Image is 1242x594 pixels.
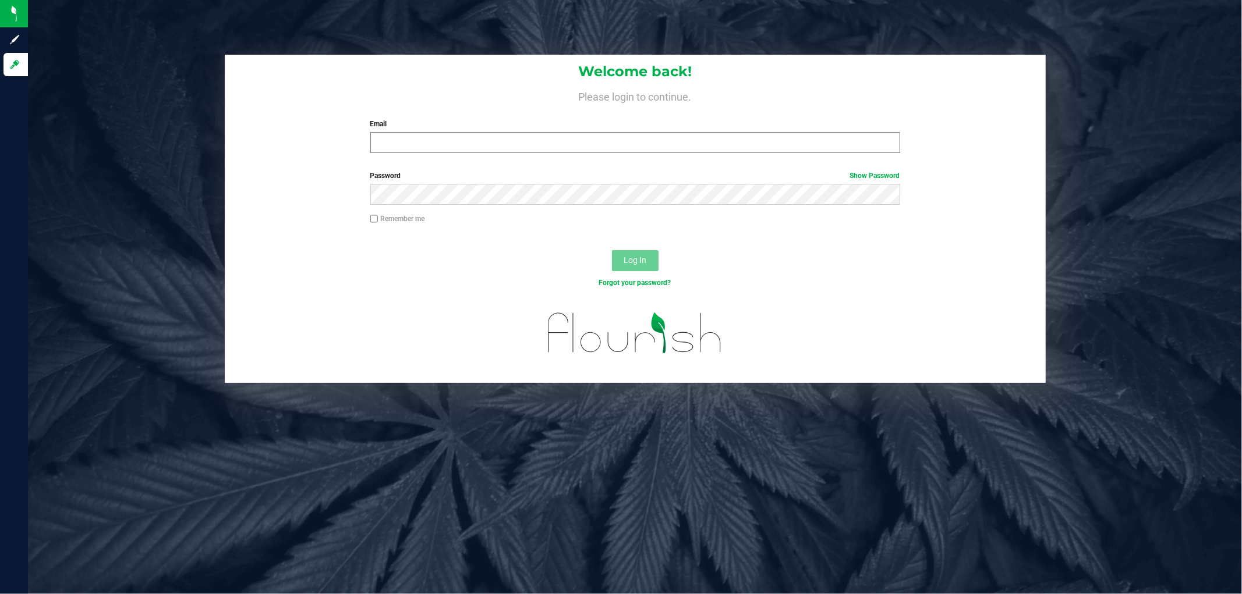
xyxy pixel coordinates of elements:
[9,59,20,70] inline-svg: Log in
[370,119,900,129] label: Email
[370,214,425,224] label: Remember me
[370,215,378,223] input: Remember me
[225,88,1046,102] h4: Please login to continue.
[850,172,900,180] a: Show Password
[370,172,401,180] span: Password
[624,255,646,265] span: Log In
[9,34,20,45] inline-svg: Sign up
[225,64,1046,79] h1: Welcome back!
[599,279,671,287] a: Forgot your password?
[612,250,659,271] button: Log In
[532,300,738,366] img: flourish_logo.svg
